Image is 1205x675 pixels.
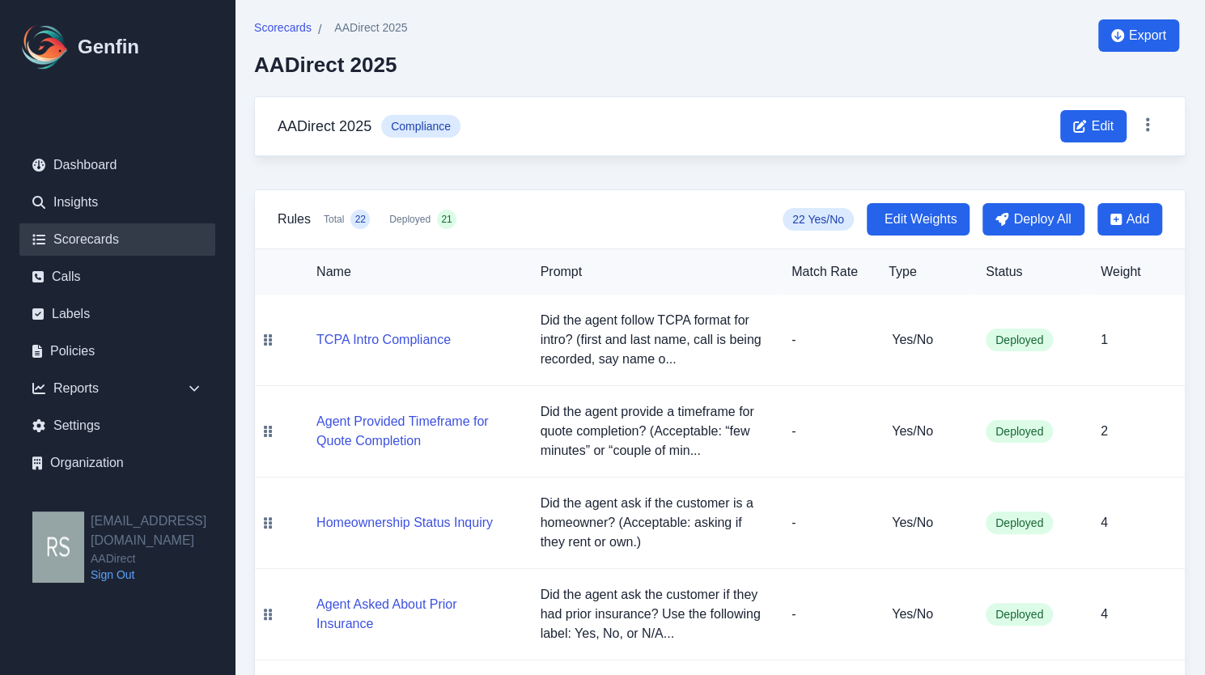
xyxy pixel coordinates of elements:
[254,19,312,36] span: Scorecards
[791,605,863,624] p: -
[316,412,514,451] button: Agent Provided Timeframe for Quote Completion
[540,494,766,552] p: Did the agent ask if the customer is a homeowner? (Acceptable: asking if they rent or own.)
[527,249,779,295] th: Prompt
[867,203,970,236] button: Edit Weights
[91,550,235,567] span: AADirect
[540,402,766,461] p: Did the agent provide a timeframe for quote completion? (Acceptable: “few minutes” or “couple of ...
[278,115,371,138] h3: AADirect 2025
[19,410,215,442] a: Settings
[791,422,863,441] p: -
[1101,424,1108,438] span: 2
[389,213,431,226] span: Deployed
[892,330,960,350] h5: Yes/No
[19,261,215,293] a: Calls
[19,186,215,219] a: Insights
[78,34,139,60] h1: Genfin
[982,203,1084,236] button: Deploy All
[973,249,1088,295] th: Status
[1097,203,1162,236] button: Add
[316,434,514,448] a: Agent Provided Timeframe for Quote Completion
[876,249,973,295] th: Type
[986,603,1053,626] span: Deployed
[540,311,766,369] p: Did the agent follow TCPA format for intro? (first and last name, call is being recorded, say nam...
[19,298,215,330] a: Labels
[254,53,408,77] h2: AADirect 2025
[892,422,960,441] h5: Yes/No
[892,513,960,533] h5: Yes/No
[791,330,863,350] p: -
[1088,249,1185,295] th: Weight
[1101,333,1108,346] span: 1
[316,516,493,529] a: Homeownership Status Inquiry
[986,512,1053,534] span: Deployed
[318,20,321,40] span: /
[892,605,960,624] h5: Yes/No
[1091,117,1114,136] span: Edit
[19,335,215,367] a: Policies
[791,513,863,533] p: -
[540,585,766,643] p: Did the agent ask the customer if they had prior insurance? Use the following label: Yes, No, or ...
[278,210,311,229] h3: Rules
[1060,110,1127,142] button: Edit
[316,595,514,634] button: Agent Asked About Prior Insurance
[316,513,493,533] button: Homeownership Status Inquiry
[381,115,460,138] span: Compliance
[1101,607,1108,621] span: 4
[91,512,235,550] h2: [EMAIL_ADDRESS][DOMAIN_NAME]
[254,19,312,40] a: Scorecards
[316,330,451,350] button: TCPA Intro Compliance
[32,512,84,583] img: rsharma@aainsco.com
[1129,26,1166,45] span: Export
[779,249,876,295] th: Match Rate
[1101,516,1108,529] span: 4
[441,213,452,226] span: 21
[316,617,514,630] a: Agent Asked About Prior Insurance
[19,21,71,73] img: Logo
[19,149,215,181] a: Dashboard
[281,249,527,295] th: Name
[355,213,366,226] span: 22
[1013,210,1071,229] span: Deploy All
[19,223,215,256] a: Scorecards
[1127,210,1149,229] span: Add
[783,208,854,231] span: 22 Yes/No
[986,420,1053,443] span: Deployed
[885,210,957,229] span: Edit Weights
[91,567,235,583] a: Sign Out
[19,372,215,405] div: Reports
[1098,19,1179,52] button: Export
[986,329,1053,351] span: Deployed
[324,213,344,226] span: Total
[19,447,215,479] a: Organization
[334,19,407,36] span: AADirect 2025
[316,333,451,346] a: TCPA Intro Compliance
